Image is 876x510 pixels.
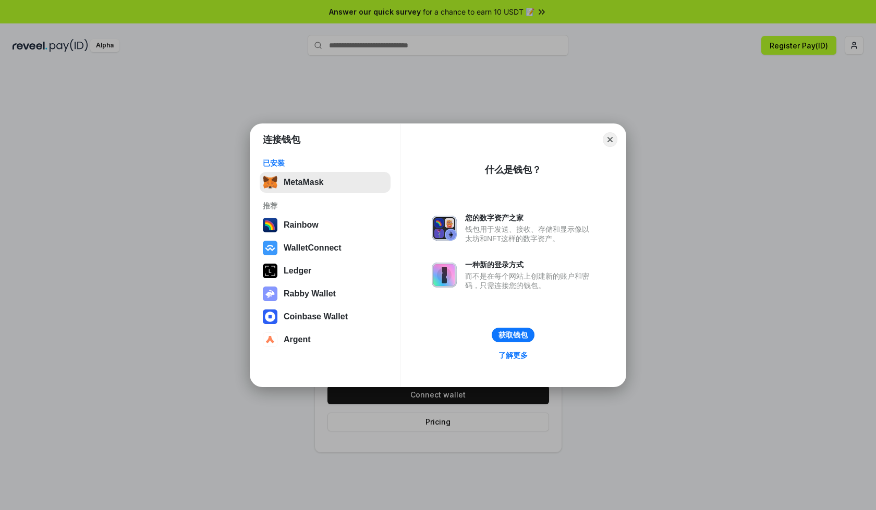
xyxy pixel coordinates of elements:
[263,175,277,190] img: svg+xml,%3Csvg%20fill%3D%22none%22%20height%3D%2233%22%20viewBox%3D%220%200%2035%2033%22%20width%...
[263,158,387,168] div: 已安装
[465,213,594,222] div: 您的数字资产之家
[263,241,277,255] img: svg+xml,%3Csvg%20width%3D%2228%22%20height%3D%2228%22%20viewBox%3D%220%200%2028%2028%22%20fill%3D...
[284,289,336,298] div: Rabby Wallet
[284,335,311,344] div: Argent
[432,216,457,241] img: svg+xml,%3Csvg%20xmlns%3D%22http%3A%2F%2Fwww.w3.org%2F2000%2Fsvg%22%20fill%3D%22none%22%20viewBox...
[485,164,541,176] div: 什么是钱包？
[263,201,387,210] div: 推荐
[284,312,348,321] div: Coinbase Wallet
[263,264,277,278] img: svg+xml,%3Csvg%20xmlns%3D%22http%3A%2F%2Fwww.w3.org%2F2000%2Fsvg%22%20width%3D%2228%22%20height%3...
[284,220,319,230] div: Rainbow
[260,306,391,327] button: Coinbase Wallet
[603,132,617,147] button: Close
[465,271,594,290] div: 而不是在每个网站上创建新的账户和密码，只需连接您的钱包。
[260,260,391,281] button: Ledger
[260,283,391,304] button: Rabby Wallet
[263,309,277,324] img: svg+xml,%3Csvg%20width%3D%2228%22%20height%3D%2228%22%20viewBox%3D%220%200%2028%2028%22%20fill%3D...
[432,263,457,288] img: svg+xml,%3Csvg%20xmlns%3D%22http%3A%2F%2Fwww.w3.org%2F2000%2Fsvg%22%20fill%3D%22none%22%20viewBox...
[263,332,277,347] img: svg+xml,%3Csvg%20width%3D%2228%22%20height%3D%2228%22%20viewBox%3D%220%200%2028%2028%22%20fill%3D...
[263,218,277,232] img: svg+xml,%3Csvg%20width%3D%22120%22%20height%3D%22120%22%20viewBox%3D%220%200%20120%20120%22%20fil...
[284,178,323,187] div: MetaMask
[465,260,594,269] div: 一种新的登录方式
[465,225,594,243] div: 钱包用于发送、接收、存储和显示像以太坊和NFT这样的数字资产。
[260,215,391,235] button: Rainbow
[260,172,391,193] button: MetaMask
[492,349,534,362] a: 了解更多
[260,329,391,350] button: Argent
[263,133,300,146] h1: 连接钱包
[260,238,391,258] button: WalletConnect
[498,330,528,340] div: 获取钱包
[498,351,528,360] div: 了解更多
[492,328,534,342] button: 获取钱包
[263,287,277,301] img: svg+xml,%3Csvg%20xmlns%3D%22http%3A%2F%2Fwww.w3.org%2F2000%2Fsvg%22%20fill%3D%22none%22%20viewBox...
[284,243,342,253] div: WalletConnect
[284,266,311,276] div: Ledger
